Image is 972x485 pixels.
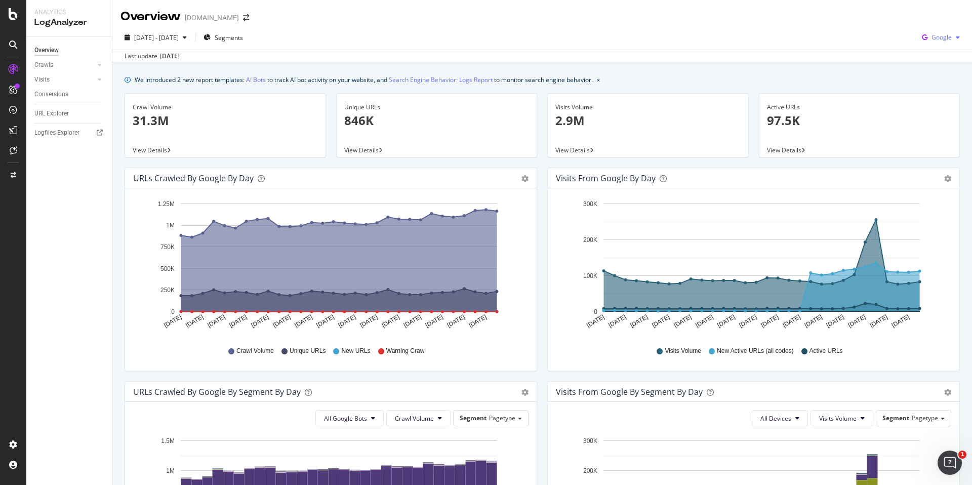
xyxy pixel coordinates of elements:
text: 300K [583,437,597,444]
text: 300K [583,200,597,208]
text: [DATE] [402,313,423,329]
text: [DATE] [803,313,824,329]
text: 250K [160,287,175,294]
text: 1.25M [158,200,175,208]
button: Visits Volume [811,410,873,426]
div: URL Explorer [34,108,69,119]
button: close banner [594,72,602,87]
div: Logfiles Explorer [34,128,79,138]
button: All Google Bots [315,410,384,426]
text: [DATE] [890,313,911,329]
div: Crawls [34,60,53,70]
svg: A chart. [133,196,529,337]
span: 1 [958,451,966,459]
div: We introduced 2 new report templates: to track AI bot activity on your website, and to monitor se... [135,74,593,85]
div: [DOMAIN_NAME] [185,13,239,23]
p: 846K [344,112,530,129]
a: AI Bots [246,74,266,85]
span: All Devices [760,414,791,423]
iframe: Intercom live chat [938,451,962,475]
text: [DATE] [272,313,292,329]
text: 100K [583,272,597,279]
span: View Details [555,146,590,154]
a: Search Engine Behavior: Logs Report [389,74,493,85]
span: New URLs [341,347,370,355]
a: Logfiles Explorer [34,128,105,138]
div: Conversions [34,89,68,100]
text: 1.5M [161,437,175,444]
div: Overview [34,45,59,56]
text: [DATE] [250,313,270,329]
span: [DATE] - [DATE] [134,33,179,42]
text: [DATE] [381,313,401,329]
div: [DATE] [160,52,180,61]
text: [DATE] [163,313,183,329]
div: arrow-right-arrow-left [243,14,249,21]
text: [DATE] [184,313,205,329]
div: Visits from Google by day [556,173,656,183]
text: 500K [160,265,175,272]
div: gear [521,175,529,182]
div: LogAnalyzer [34,17,104,28]
p: 2.9M [555,112,741,129]
a: Visits [34,74,95,85]
text: 200K [583,467,597,474]
text: [DATE] [359,313,379,329]
div: Active URLs [767,103,952,112]
span: Unique URLs [290,347,326,355]
div: gear [521,389,529,396]
span: Pagetype [489,414,515,422]
div: URLs Crawled by Google By Segment By Day [133,387,301,397]
span: Visits Volume [819,414,857,423]
text: 0 [171,308,175,315]
text: [DATE] [424,313,444,329]
text: [DATE] [468,313,488,329]
span: View Details [344,146,379,154]
span: Segment [460,414,487,422]
span: Google [931,33,952,42]
span: New Active URLs (all codes) [717,347,793,355]
div: info banner [125,74,960,85]
text: [DATE] [847,313,867,329]
text: 0 [594,308,597,315]
div: Visits Volume [555,103,741,112]
text: 1M [166,222,175,229]
text: [DATE] [228,313,248,329]
p: 31.3M [133,112,318,129]
span: Segments [215,33,243,42]
text: [DATE] [315,313,336,329]
text: [DATE] [869,313,889,329]
span: Crawl Volume [236,347,274,355]
span: Warning Crawl [386,347,426,355]
button: Segments [199,29,247,46]
div: URLs Crawled by Google by day [133,173,254,183]
div: gear [944,389,951,396]
text: [DATE] [294,313,314,329]
text: [DATE] [206,313,226,329]
div: Unique URLs [344,103,530,112]
button: Google [918,29,964,46]
div: Crawl Volume [133,103,318,112]
a: URL Explorer [34,108,105,119]
div: Visits from Google By Segment By Day [556,387,703,397]
text: [DATE] [695,313,715,329]
text: [DATE] [716,313,737,329]
text: [DATE] [446,313,466,329]
span: Active URLs [809,347,843,355]
div: Analytics [34,8,104,17]
svg: A chart. [556,196,951,337]
span: Visits Volume [665,347,701,355]
a: Overview [34,45,105,56]
button: [DATE] - [DATE] [120,29,191,46]
a: Crawls [34,60,95,70]
span: Crawl Volume [395,414,434,423]
div: Overview [120,8,181,25]
div: gear [944,175,951,182]
span: View Details [133,146,167,154]
span: View Details [767,146,801,154]
text: 1M [166,467,175,474]
text: [DATE] [629,313,649,329]
text: [DATE] [738,313,758,329]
